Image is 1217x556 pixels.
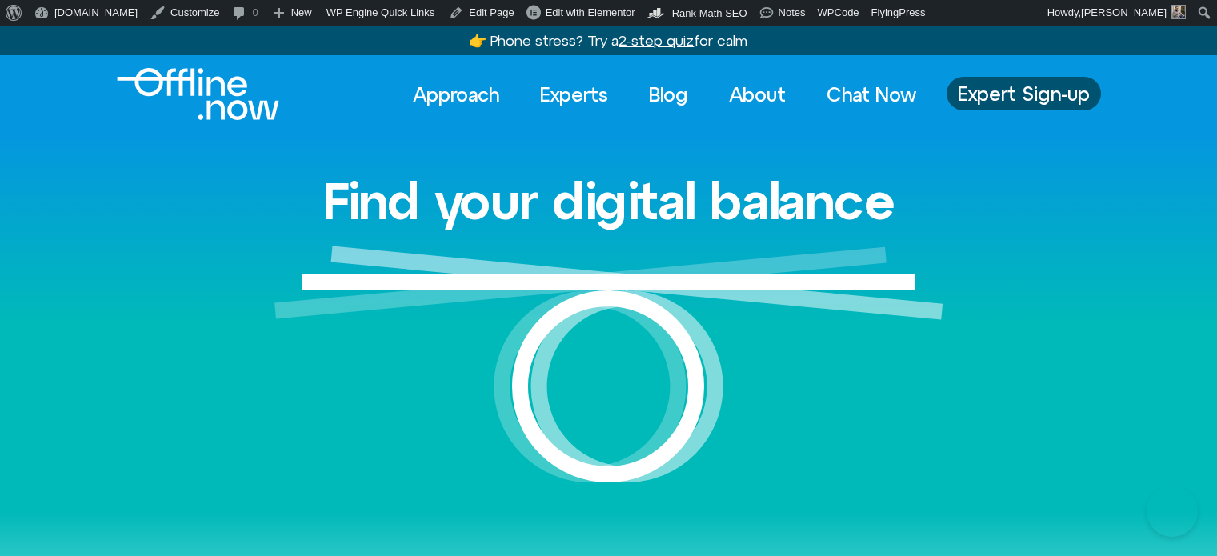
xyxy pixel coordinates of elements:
[672,7,747,19] span: Rank Math SEO
[1147,486,1198,537] iframe: Botpress
[398,77,514,112] a: Approach
[947,77,1101,110] a: Expert Sign-up
[715,77,800,112] a: About
[469,32,747,49] a: 👉 Phone stress? Try a2-step quizfor calm
[958,83,1090,104] span: Expert Sign-up
[635,77,703,112] a: Blog
[1081,6,1167,18] span: [PERSON_NAME]
[812,77,931,112] a: Chat Now
[619,32,694,49] u: 2-step quiz
[117,68,279,120] img: offline.now
[546,6,635,18] span: Edit with Elementor
[117,68,252,120] div: Logo
[322,173,895,229] h1: Find your digital balance
[398,77,931,112] nav: Menu
[526,77,623,112] a: Experts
